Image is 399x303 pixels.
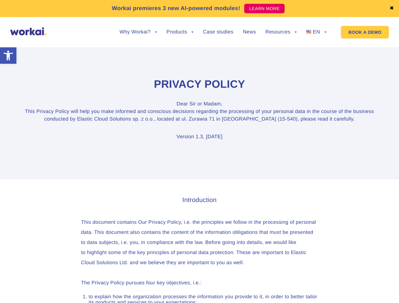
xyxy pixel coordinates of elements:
p: Workai premieres 3 new AI-powered modules! [112,4,240,13]
a: News [243,30,256,35]
p: Dear Sir or Madam, This Privacy Policy will help you make informed and conscious decisions regard... [24,100,375,123]
p: This document contains Our Privacy Policy, i.e. the principles we follow in the processing of per... [81,217,318,268]
a: Why Workai? [119,30,157,35]
h1: Privacy Policy [24,77,375,92]
a: Case studies [203,30,233,35]
h3: Introduction [81,195,318,205]
p: The Privacy Policy pursues four key objectives, i.e.: [81,278,318,288]
a: Products [166,30,194,35]
a: Resources [265,30,297,35]
p: Version 1.3, [DATE] [24,133,375,141]
a: ✖ [390,6,394,11]
a: BOOK A DEMO [341,26,389,39]
span: EN [313,29,320,35]
a: LEARN MORE [244,4,285,13]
